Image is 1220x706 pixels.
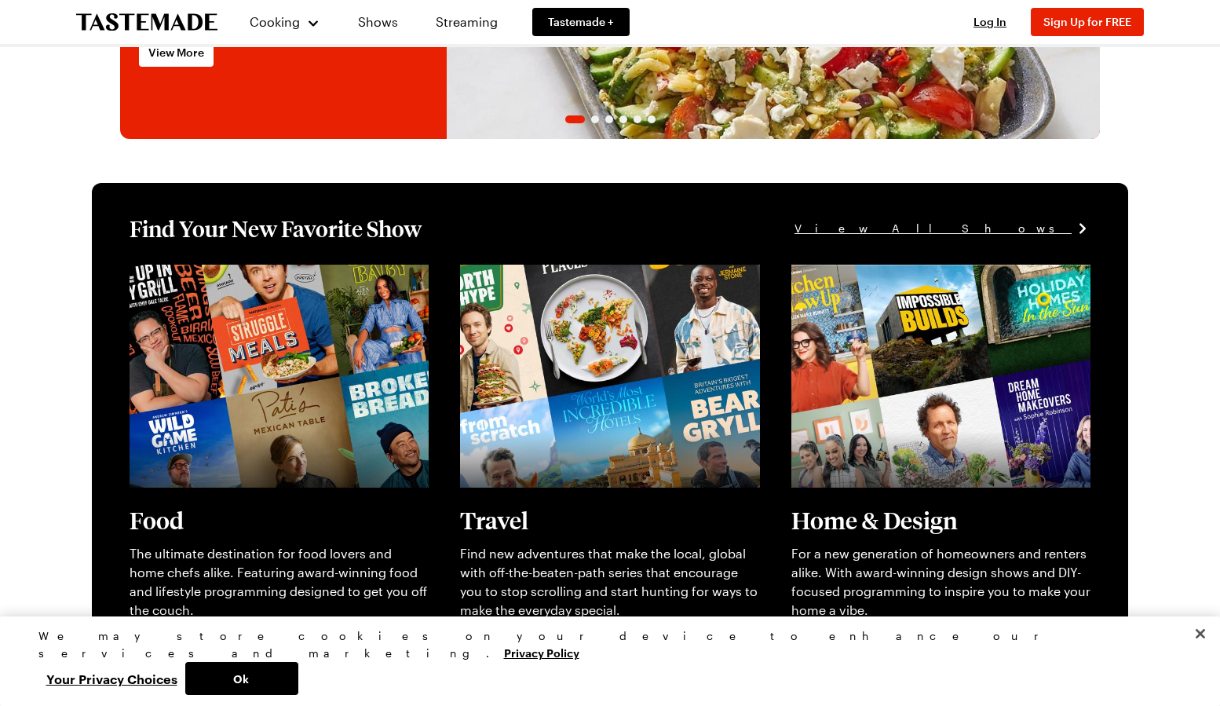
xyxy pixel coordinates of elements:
[1043,15,1131,28] span: Sign Up for FREE
[38,627,1169,695] div: Privacy
[148,45,204,60] span: View More
[973,15,1006,28] span: Log In
[1031,8,1144,36] button: Sign Up for FREE
[634,115,641,123] span: Go to slide 5
[619,115,627,123] span: Go to slide 4
[250,14,300,29] span: Cooking
[185,662,298,695] button: Ok
[548,14,614,30] span: Tastemade +
[959,14,1021,30] button: Log In
[249,3,320,41] button: Cooking
[1183,616,1218,651] button: Close
[460,266,674,281] a: View full content for [object Object]
[565,115,585,123] span: Go to slide 1
[38,662,185,695] button: Your Privacy Choices
[591,115,599,123] span: Go to slide 2
[504,645,579,660] a: More information about your privacy, opens in a new tab
[605,115,613,123] span: Go to slide 3
[139,38,214,67] a: View More
[791,266,1006,281] a: View full content for [object Object]
[76,13,217,31] a: To Tastemade Home Page
[532,8,630,36] a: Tastemade +
[130,214,422,243] h1: Find Your New Favorite Show
[794,220,1072,237] span: View All Shows
[794,220,1090,237] a: View All Shows
[648,115,656,123] span: Go to slide 6
[38,627,1169,662] div: We may store cookies on your device to enhance our services and marketing.
[130,266,344,281] a: View full content for [object Object]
